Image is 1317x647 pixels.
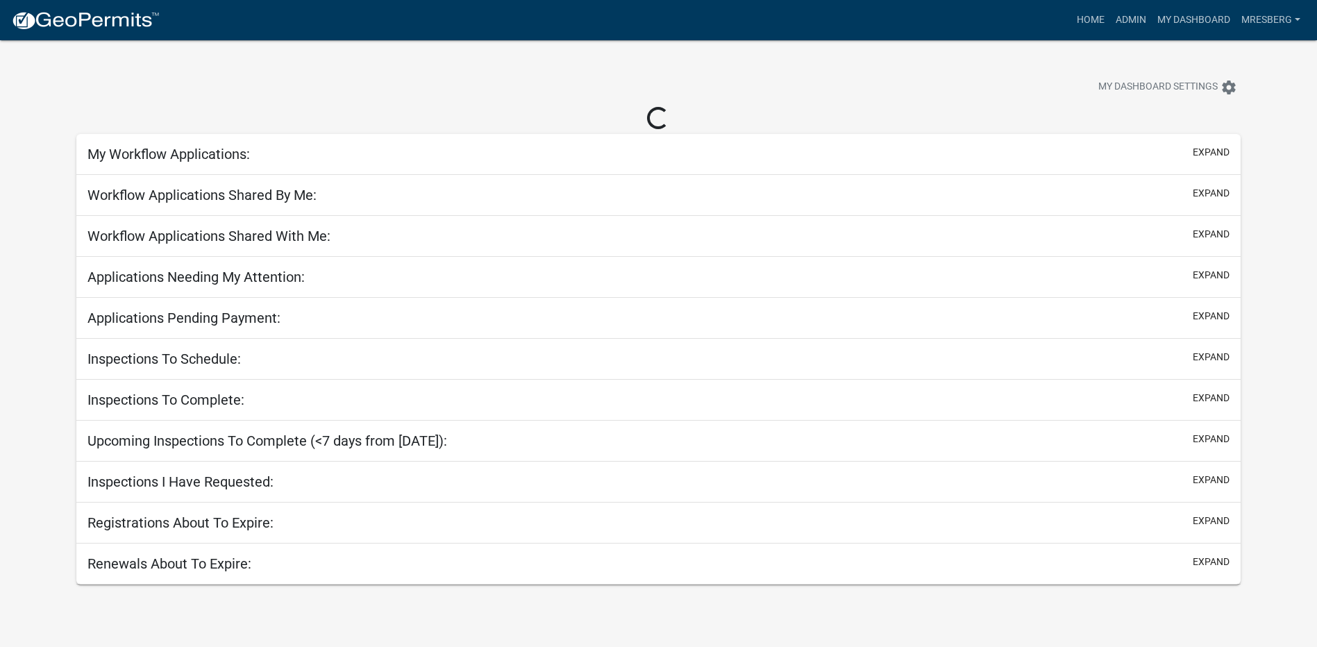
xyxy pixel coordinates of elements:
a: mresberg [1236,7,1306,33]
button: expand [1193,227,1230,242]
button: expand [1193,186,1230,201]
h5: Applications Needing My Attention: [87,269,305,285]
a: Home [1071,7,1110,33]
h5: Inspections I Have Requested: [87,473,274,490]
h5: Upcoming Inspections To Complete (<7 days from [DATE]): [87,432,447,449]
button: expand [1193,514,1230,528]
button: expand [1193,145,1230,160]
h5: Registrations About To Expire: [87,514,274,531]
button: expand [1193,473,1230,487]
button: expand [1193,268,1230,283]
a: Admin [1110,7,1152,33]
button: expand [1193,350,1230,364]
button: expand [1193,309,1230,323]
h5: Workflow Applications Shared By Me: [87,187,317,203]
i: settings [1220,79,1237,96]
h5: Renewals About To Expire: [87,555,251,572]
h5: Workflow Applications Shared With Me: [87,228,330,244]
button: expand [1193,555,1230,569]
h5: My Workflow Applications: [87,146,250,162]
h5: Inspections To Complete: [87,392,244,408]
button: My Dashboard Settingssettings [1087,74,1248,101]
h5: Applications Pending Payment: [87,310,280,326]
span: My Dashboard Settings [1098,79,1218,96]
button: expand [1193,432,1230,446]
a: My Dashboard [1152,7,1236,33]
h5: Inspections To Schedule: [87,351,241,367]
button: expand [1193,391,1230,405]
